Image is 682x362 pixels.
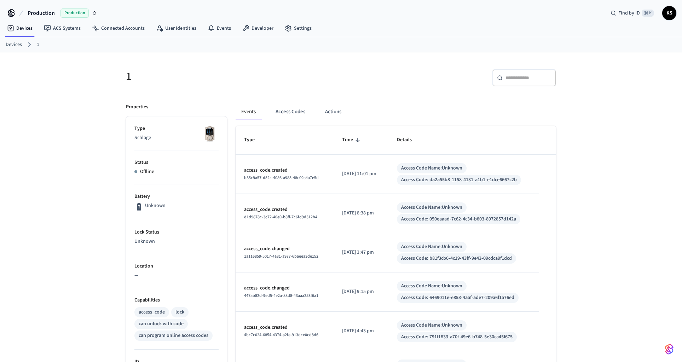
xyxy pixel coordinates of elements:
[145,202,166,209] p: Unknown
[134,193,219,200] p: Battery
[270,103,311,120] button: Access Codes
[244,285,325,292] p: access_code.changed
[665,344,674,355] img: SeamLogoGradient.69752ec5.svg
[139,332,208,339] div: can program online access codes
[150,22,202,35] a: User Identities
[605,7,659,19] div: Find by ID⌘ K
[126,69,337,84] h5: 1
[134,134,219,142] p: Schlage
[244,324,325,331] p: access_code.created
[244,175,319,181] span: b35c9a57-d52c-4086-a985-48c09a4a7e5d
[28,9,55,17] span: Production
[401,255,512,262] div: Access Code: b81f3cb6-4c19-43ff-9e43-09cdca9f1dcd
[662,6,676,20] button: KS
[236,103,261,120] button: Events
[401,204,462,211] div: Access Code Name: Unknown
[342,170,380,178] p: [DATE] 11:01 pm
[6,41,22,48] a: Devices
[244,167,325,174] p: access_code.created
[201,125,219,143] img: Schlage Sense Smart Deadbolt with Camelot Trim, Front
[342,134,362,145] span: Time
[134,125,219,132] p: Type
[401,165,462,172] div: Access Code Name: Unknown
[134,159,219,166] p: Status
[134,263,219,270] p: Location
[37,41,39,48] a: 1
[401,333,513,341] div: Access Code: 791f1833-a70f-49e6-b748-5e30ca45f675
[319,103,347,120] button: Actions
[134,297,219,304] p: Capabilities
[401,294,514,301] div: Access Code: 6469011e-e853-4aaf-ade7-209a6f1a76ed
[175,309,184,316] div: lock
[139,309,165,316] div: access_code
[244,293,318,299] span: 447ab82d-9ed5-4e2a-88d8-43aaa253f6a1
[401,216,516,223] div: Access Code: 050eaaad-7c62-4c34-b803-8972857d142a
[139,320,184,328] div: can unlock with code
[202,22,237,35] a: Events
[618,10,640,17] span: Find by ID
[1,22,38,35] a: Devices
[663,7,676,19] span: KS
[86,22,150,35] a: Connected Accounts
[342,249,380,256] p: [DATE] 3:47 pm
[642,10,654,17] span: ⌘ K
[342,209,380,217] p: [DATE] 8:38 pm
[236,103,556,120] div: ant example
[244,253,318,259] span: 1a116859-5017-4a31-a977-6baeea3de152
[401,243,462,251] div: Access Code Name: Unknown
[134,229,219,236] p: Lock Status
[401,282,462,290] div: Access Code Name: Unknown
[244,134,264,145] span: Type
[244,206,325,213] p: access_code.created
[401,322,462,329] div: Access Code Name: Unknown
[342,327,380,335] p: [DATE] 4:43 pm
[134,272,219,279] p: —
[38,22,86,35] a: ACS Systems
[244,214,317,220] span: d1d9878c-3c72-40e0-b8ff-7c6fd9d312b4
[342,288,380,295] p: [DATE] 9:15 pm
[279,22,317,35] a: Settings
[244,245,325,253] p: access_code.changed
[60,8,89,18] span: Production
[134,238,219,245] p: Unknown
[397,134,421,145] span: Details
[237,22,279,35] a: Developer
[244,332,318,338] span: 4bc7c024-6854-4374-a2fe-913dce0cd8d6
[126,103,148,111] p: Properties
[401,176,517,184] div: Access Code: da2a55b8-1158-4131-a1b1-e1dce6667c2b
[140,168,154,176] p: Offline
